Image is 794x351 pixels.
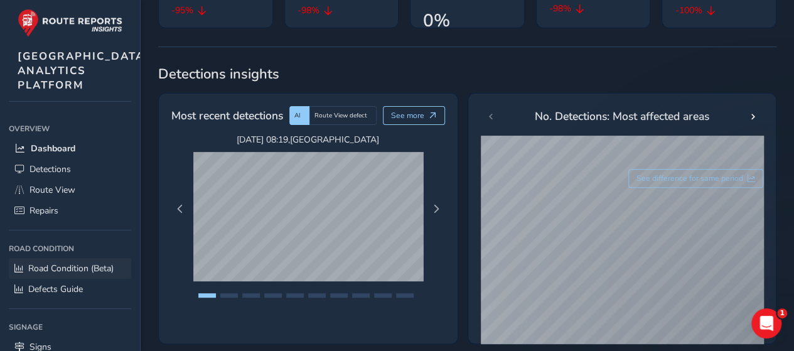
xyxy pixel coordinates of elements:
button: Page 1 [198,293,216,298]
span: -100% [675,4,702,17]
img: rr logo [18,9,122,37]
span: Route View defect [314,111,367,120]
span: No. Detections: Most affected areas [535,108,709,124]
span: -98% [549,2,571,15]
span: Defects Guide [28,283,83,295]
span: [DATE] 08:19 , [GEOGRAPHIC_DATA] [193,134,423,146]
button: Page 4 [264,293,282,298]
span: Dashboard [31,143,75,154]
span: See difference for same period [636,173,743,183]
button: Page 9 [374,293,392,298]
span: 0% [423,8,450,34]
button: Page 5 [286,293,304,298]
a: Detections [9,159,131,180]
button: See difference for same period [628,169,764,188]
a: Dashboard [9,138,131,159]
span: Detections [30,163,71,175]
a: Repairs [9,200,131,221]
div: Road Condition [9,239,131,258]
button: See more [383,106,445,125]
span: Detections insights [158,65,776,84]
span: AI [294,111,301,120]
div: Signage [9,318,131,337]
span: Most recent detections [171,107,283,124]
button: Page 10 [396,293,414,298]
span: Road Condition (Beta) [28,262,114,274]
button: Page 2 [220,293,238,298]
iframe: Intercom live chat [751,308,781,338]
span: -95% [171,4,193,17]
div: Overview [9,119,131,138]
button: Page 3 [242,293,260,298]
span: Repairs [30,205,58,217]
span: See more [391,111,424,121]
span: 1 [777,308,787,318]
span: -98% [298,4,319,17]
a: Road Condition (Beta) [9,258,131,279]
button: Next Page [427,200,445,218]
a: Route View [9,180,131,200]
div: Route View defect [309,106,377,125]
span: [GEOGRAPHIC_DATA] ANALYTICS PLATFORM [18,49,149,92]
button: Page 8 [352,293,370,298]
a: Defects Guide [9,279,131,300]
div: AI [289,106,309,125]
button: Page 7 [330,293,348,298]
button: Page 6 [308,293,326,298]
button: Previous Page [171,200,189,218]
span: Route View [30,184,75,196]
